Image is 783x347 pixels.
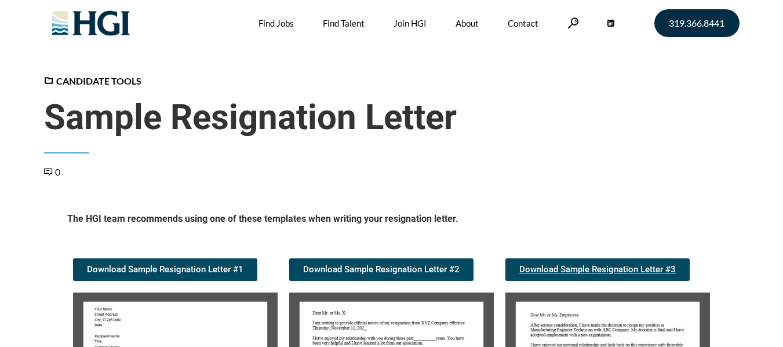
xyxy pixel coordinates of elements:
span: 319.366.8441 [669,19,724,28]
a: 0 [44,166,60,177]
h5: The HGI team recommends using one of these templates when writing your resignation letter. [67,213,716,229]
a: Download Sample Resignation Letter #1 [73,258,257,281]
a: Candidate Tools [44,75,141,86]
span: Download Sample Resignation Letter #3 [519,265,676,274]
span: Sample Resignation Letter [44,97,740,138]
a: Download Sample Resignation Letter #2 [289,258,474,281]
a: 319.366.8441 [654,9,740,37]
a: Search [567,17,579,28]
span: Download Sample Resignation Letter #1 [87,265,243,274]
span: Download Sample Resignation Letter #2 [303,265,460,274]
a: Download Sample Resignation Letter #3 [505,258,690,281]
